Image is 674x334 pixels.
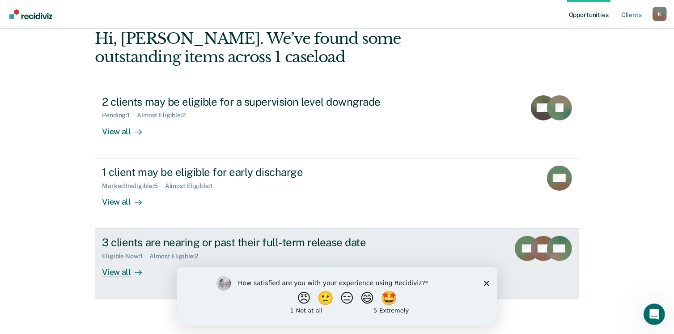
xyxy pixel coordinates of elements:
[644,304,665,325] iframe: Intercom live chat
[102,95,416,108] div: 2 clients may be eligible for a supervision level downgrade
[102,182,165,190] div: Marked Ineligible : 5
[102,189,152,207] div: View all
[102,119,152,137] div: View all
[102,253,149,260] div: Eligible Now : 1
[102,236,416,249] div: 3 clients are nearing or past their full-term release date
[95,88,579,158] a: 2 clients may be eligible for a supervision level downgradePending:1Almost Eligible:2View all
[9,9,52,19] img: Recidiviz
[95,158,579,229] a: 1 client may be eligible for early dischargeMarked Ineligible:5Almost Eligible:1View all
[95,229,579,299] a: 3 clients are nearing or past their full-term release dateEligible Now:1Almost Eligible:2View all
[102,260,152,278] div: View all
[137,111,193,119] div: Almost Eligible : 2
[653,7,667,21] div: K
[165,182,220,190] div: Almost Eligible : 1
[653,7,667,21] button: Profile dropdown button
[177,267,497,325] iframe: Survey by Kim from Recidiviz
[102,166,416,179] div: 1 client may be eligible for early discharge
[149,253,205,260] div: Almost Eligible : 2
[95,30,482,66] div: Hi, [PERSON_NAME]. We’ve found some outstanding items across 1 caseload
[102,111,137,119] div: Pending : 1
